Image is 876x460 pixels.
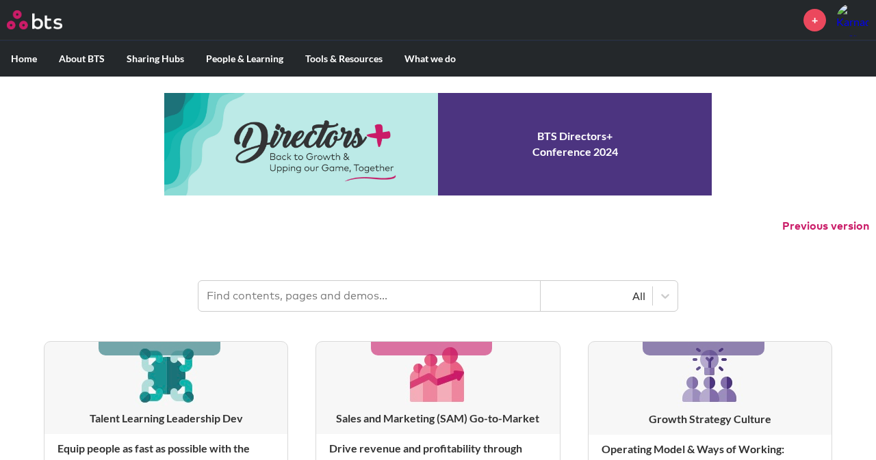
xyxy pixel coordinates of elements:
div: All [547,288,645,303]
a: Go home [7,10,88,29]
label: About BTS [48,41,116,77]
label: Sharing Hubs [116,41,195,77]
img: [object Object] [133,342,198,407]
input: Find contents, pages and demos... [198,281,541,311]
h3: Growth Strategy Culture [589,411,832,427]
img: BTS Logo [7,10,62,29]
label: Tools & Resources [294,41,394,77]
button: Previous version [782,219,869,234]
a: + [803,9,826,31]
a: Profile [836,3,869,36]
a: Conference 2024 [164,93,712,195]
label: People & Learning [195,41,294,77]
label: What we do [394,41,467,77]
img: [object Object] [405,342,470,407]
img: [object Object] [677,342,743,407]
img: Karnada Sharpe [836,3,869,36]
h3: Talent Learning Leadership Dev [44,411,287,426]
h3: Sales and Marketing (SAM) Go-to-Market [316,411,559,426]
